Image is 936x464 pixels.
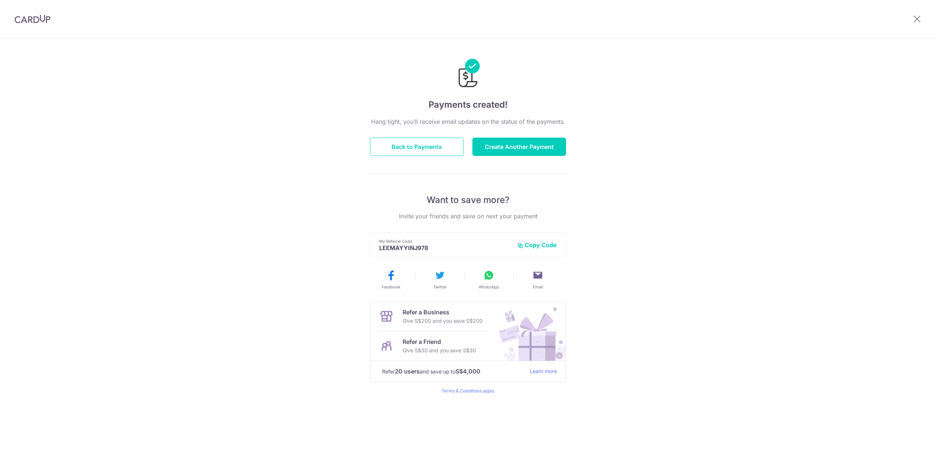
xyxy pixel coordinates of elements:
[479,284,499,290] span: WhatsApp
[15,15,50,23] img: CardUp
[403,317,483,325] p: Give S$200 and you save S$200
[403,337,476,346] p: Refer a Friend
[472,138,566,156] button: Create Another Payment
[370,117,566,126] p: Hang tight, you’ll receive email updates on the status of the payments.
[395,367,420,376] strong: 20 users
[517,241,557,249] button: Copy Code
[370,194,566,206] p: Want to save more?
[467,269,510,290] button: WhatsApp
[379,238,512,244] p: My Referral Code
[516,269,559,290] button: Email
[456,59,480,89] img: Payments
[456,367,480,376] strong: S$4,000
[370,212,566,221] p: Invite your friends and save on next your payment
[403,308,483,317] p: Refer a Business
[379,244,512,252] p: LEEMAYYINJ978
[492,302,566,361] img: Refer
[382,367,524,376] p: Refer and save up to
[403,346,476,355] p: Give S$30 and you save S$30
[530,367,557,376] a: Learn more
[370,98,566,111] h4: Payments created!
[442,388,494,394] a: Terms & Conditions apply
[533,284,543,290] span: Email
[369,269,412,290] button: Facebook
[370,138,464,156] button: Back to Payments
[889,442,929,460] iframe: Opens a widget where you can find more information
[382,284,400,290] span: Facebook
[418,269,461,290] button: Twitter
[433,284,446,290] span: Twitter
